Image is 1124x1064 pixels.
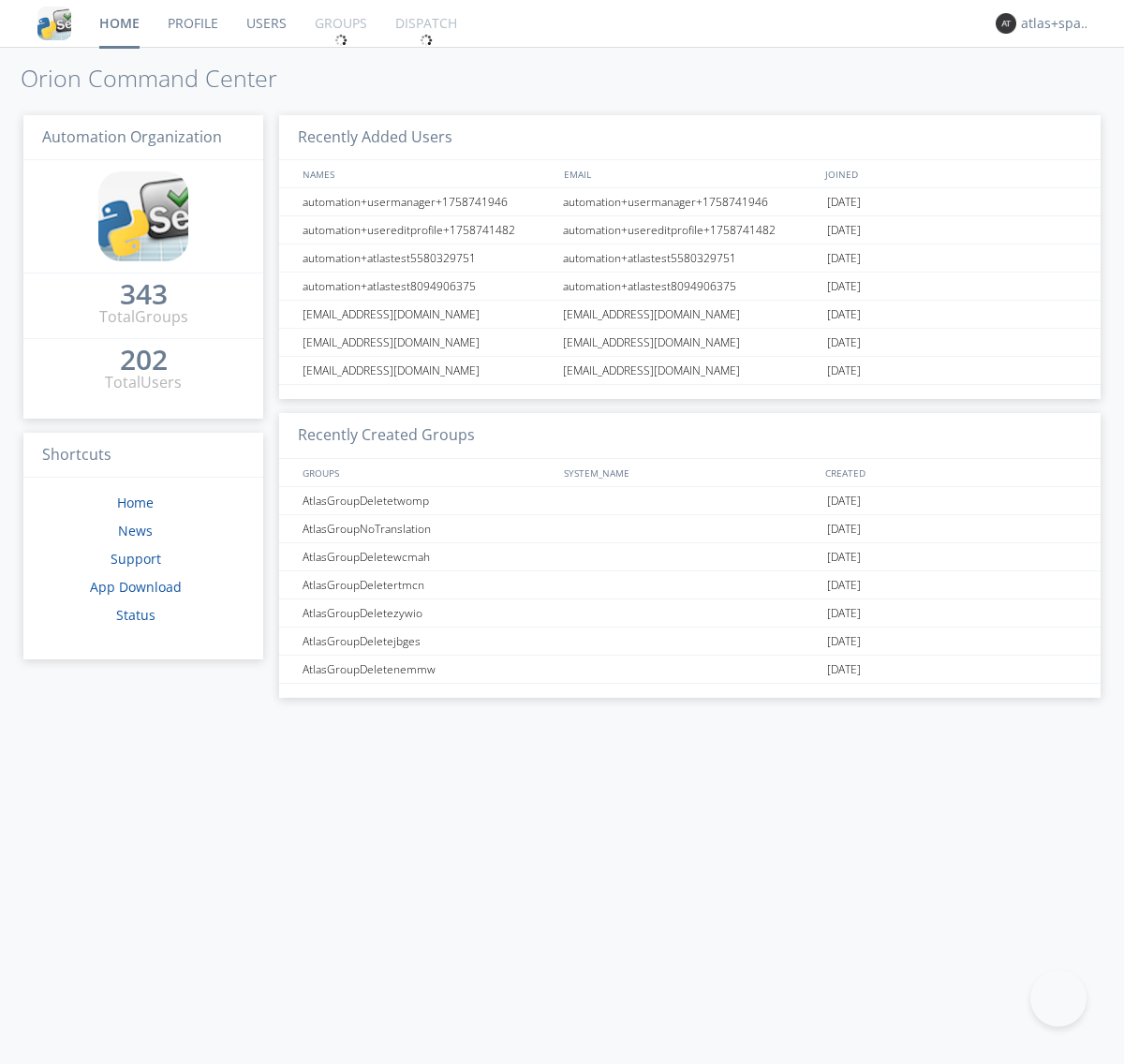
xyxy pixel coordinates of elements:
a: AtlasGroupDeletertmcn[DATE] [279,571,1101,599]
span: [DATE] [827,656,861,684]
a: AtlasGroupNoTranslation[DATE] [279,515,1101,543]
a: AtlasGroupDeletezywio[DATE] [279,599,1101,628]
div: EMAIL [559,160,821,187]
img: spin.svg [334,34,348,47]
div: [EMAIL_ADDRESS][DOMAIN_NAME] [558,329,822,356]
div: NAMES [298,160,555,187]
div: [EMAIL_ADDRESS][DOMAIN_NAME] [298,329,557,356]
h3: Shortcuts [23,433,263,479]
img: cddb5a64eb264b2086981ab96f4c1ba7 [98,171,188,261]
div: automation+atlastest8094906375 [558,273,822,300]
h3: Recently Added Users [279,115,1101,161]
span: [DATE] [827,571,861,599]
div: AtlasGroupDeletertmcn [298,571,557,598]
a: automation+usereditprofile+1758741482automation+usereditprofile+1758741482[DATE] [279,216,1101,244]
a: News [118,522,153,539]
span: [DATE] [827,301,861,329]
div: automation+atlastest5580329751 [298,244,557,272]
div: CREATED [821,459,1083,486]
div: atlas+spanish0002 [1021,14,1091,33]
a: AtlasGroupDeletewcmah[DATE] [279,543,1101,571]
a: 202 [120,350,168,372]
a: [EMAIL_ADDRESS][DOMAIN_NAME][EMAIL_ADDRESS][DOMAIN_NAME][DATE] [279,357,1101,385]
img: spin.svg [420,34,433,47]
a: AtlasGroupDeletenemmw[DATE] [279,656,1101,684]
a: Status [116,606,155,624]
a: automation+usermanager+1758741946automation+usermanager+1758741946[DATE] [279,188,1101,216]
div: AtlasGroupDeletenemmw [298,656,557,683]
iframe: Toggle Customer Support [1030,970,1087,1027]
span: [DATE] [827,244,861,273]
span: [DATE] [827,273,861,301]
div: AtlasGroupDeletezywio [298,599,557,627]
div: AtlasGroupNoTranslation [298,515,557,542]
div: automation+usereditprofile+1758741482 [298,216,557,244]
div: AtlasGroupDeletetwomp [298,487,557,514]
span: [DATE] [827,357,861,385]
span: [DATE] [827,216,861,244]
div: 343 [120,285,168,303]
img: 373638.png [996,13,1016,34]
span: [DATE] [827,515,861,543]
a: Support [111,550,161,568]
div: AtlasGroupDeletejbges [298,628,557,655]
div: automation+usermanager+1758741946 [558,188,822,215]
span: [DATE] [827,487,861,515]
div: [EMAIL_ADDRESS][DOMAIN_NAME] [298,357,557,384]
div: AtlasGroupDeletewcmah [298,543,557,570]
img: cddb5a64eb264b2086981ab96f4c1ba7 [37,7,71,40]
div: SYSTEM_NAME [559,459,821,486]
div: Total Groups [99,306,188,328]
div: automation+usereditprofile+1758741482 [558,216,822,244]
div: [EMAIL_ADDRESS][DOMAIN_NAME] [298,301,557,328]
div: [EMAIL_ADDRESS][DOMAIN_NAME] [558,301,822,328]
div: GROUPS [298,459,555,486]
span: [DATE] [827,628,861,656]
div: 202 [120,350,168,369]
a: AtlasGroupDeletetwomp[DATE] [279,487,1101,515]
a: [EMAIL_ADDRESS][DOMAIN_NAME][EMAIL_ADDRESS][DOMAIN_NAME][DATE] [279,329,1101,357]
a: automation+atlastest8094906375automation+atlastest8094906375[DATE] [279,273,1101,301]
a: 343 [120,285,168,306]
span: [DATE] [827,543,861,571]
a: Home [117,494,154,511]
span: [DATE] [827,188,861,216]
span: [DATE] [827,329,861,357]
div: JOINED [821,160,1083,187]
h3: Recently Created Groups [279,413,1101,459]
a: AtlasGroupDeletejbges[DATE] [279,628,1101,656]
div: automation+atlastest8094906375 [298,273,557,300]
div: Total Users [105,372,182,393]
a: automation+atlastest5580329751automation+atlastest5580329751[DATE] [279,244,1101,273]
span: Automation Organization [42,126,222,147]
span: [DATE] [827,599,861,628]
div: automation+atlastest5580329751 [558,244,822,272]
a: App Download [90,578,182,596]
div: automation+usermanager+1758741946 [298,188,557,215]
a: [EMAIL_ADDRESS][DOMAIN_NAME][EMAIL_ADDRESS][DOMAIN_NAME][DATE] [279,301,1101,329]
div: [EMAIL_ADDRESS][DOMAIN_NAME] [558,357,822,384]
